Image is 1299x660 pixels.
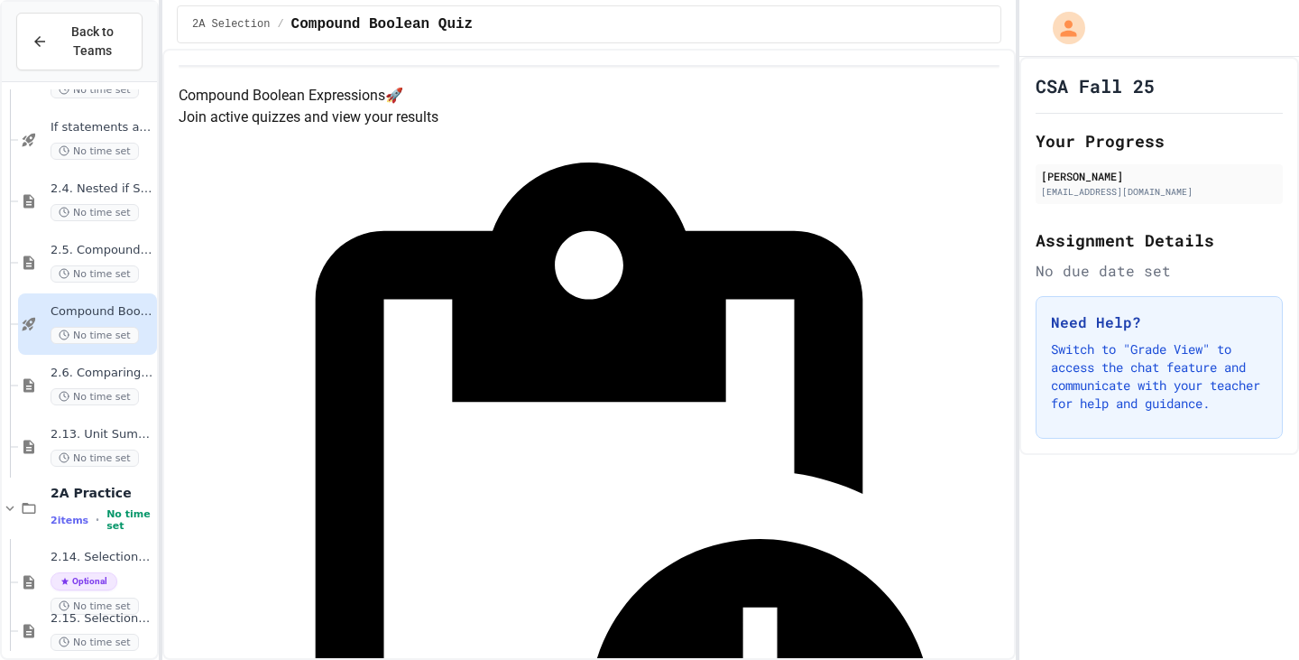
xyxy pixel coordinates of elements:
p: Join active quizzes and view your results [179,107,1000,128]
span: 2.14. Selection Mixed Up Code Practice (2.1-2.6) [51,550,153,565]
span: 2.5. Compound Boolean Expressions [51,243,153,258]
span: No time set [51,327,139,344]
div: [PERSON_NAME] [1041,168,1277,184]
h4: Compound Boolean Expressions 🚀 [179,85,1000,107]
span: No time set [51,143,139,160]
h2: Your Progress [1036,128,1283,153]
span: Optional [51,572,117,590]
span: No time set [51,598,139,615]
span: 2.15. Selection Coding Practice (2.1-2.6) [51,611,153,627]
span: • [96,513,99,527]
span: No time set [51,634,139,651]
span: 2A Selection [192,17,270,32]
h2: Assignment Details [1036,228,1283,253]
span: 2.13. Unit Summary 2a Selection (2.1-2.6) [51,427,153,442]
span: / [277,17,283,32]
h1: CSA Fall 25 [1036,73,1155,98]
p: Switch to "Grade View" to access the chat feature and communicate with your teacher for help and ... [1051,340,1267,413]
span: No time set [106,508,153,532]
span: Compound Boolean Quiz [291,14,474,35]
span: 2.4. Nested if Statements [51,181,153,197]
div: My Account [1034,7,1090,49]
h3: Need Help? [1051,311,1267,333]
button: Back to Teams [16,13,143,70]
span: Back to Teams [59,23,127,60]
span: No time set [51,204,139,221]
span: 2A Practice [51,485,153,501]
div: No due date set [1036,260,1283,282]
span: If statements and Control Flow - Quiz [51,120,153,135]
span: No time set [51,450,139,467]
span: No time set [51,265,139,283]
span: 2.6. Comparing Boolean Expressions ([PERSON_NAME] Laws) [51,366,153,381]
span: 2 items [51,515,88,526]
span: No time set [51,388,139,405]
span: No time set [51,81,139,98]
span: Compound Boolean Quiz [51,304,153,320]
div: [EMAIL_ADDRESS][DOMAIN_NAME] [1041,185,1277,199]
